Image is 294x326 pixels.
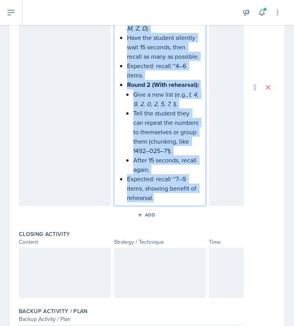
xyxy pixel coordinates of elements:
[19,238,111,246] div: Content
[127,61,200,80] p: Expected: recall ~4–6 items.
[19,315,244,323] div: Backup Activity / Plan
[134,209,160,221] button: Add
[127,33,200,61] p: Have the student silently wait 15 seconds, then recall as many as possible.
[133,155,200,174] p: After 15 seconds, recall again.
[114,238,206,246] div: Strategy / Technique
[19,230,70,238] label: Closing Activity
[127,80,199,89] strong: Round 2 (With rehearsal):
[127,174,200,202] p: Expected: recall ~7–9 items, showing benefit of rehearsal.
[133,90,200,108] p: Give a new list (e.g., ).
[133,108,200,155] p: Tell the student they can repeat the numbers to themselves or group them (chunking, like 1492–025...
[19,307,88,315] label: Backup Activity / Plan
[139,212,156,218] div: Add
[209,238,244,246] div: Time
